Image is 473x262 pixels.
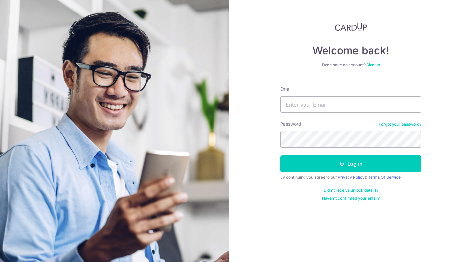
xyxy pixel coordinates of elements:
[335,23,367,31] img: CardUp Logo
[322,196,380,201] a: Haven't confirmed your email?
[338,175,365,179] a: Privacy Policy
[379,122,421,127] a: Forgot your password?
[324,188,378,193] a: Didn't receive unlock details?
[280,44,421,57] h4: Welcome back!
[280,155,421,172] button: Log in
[280,86,291,92] label: Email
[280,121,301,127] label: Password
[366,62,380,67] a: Sign up
[280,96,421,113] input: Enter your Email
[280,175,421,180] div: By continuing you agree to our &
[368,175,401,179] a: Terms Of Service
[280,62,421,68] div: Don’t have an account?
